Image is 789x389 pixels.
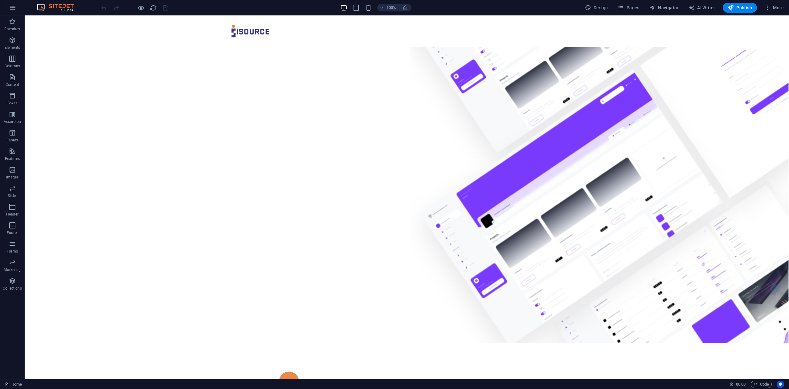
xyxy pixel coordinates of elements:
p: Columns [5,64,20,69]
h6: 100% [386,4,396,11]
button: Navigator [647,3,681,13]
p: Marketing [4,267,21,272]
span: AI Writer [689,5,715,11]
p: Footer [7,230,18,235]
p: Header [6,212,18,217]
button: Pages [615,3,642,13]
span: Design [585,5,608,11]
span: Navigator [649,5,679,11]
span: More [764,5,784,11]
p: Favorites [4,27,20,31]
p: Accordion [4,119,21,124]
span: Pages [618,5,639,11]
button: Publish [723,3,757,13]
button: Design [583,3,611,13]
h6: Session time [730,381,746,388]
i: Reload page [150,4,157,11]
span: Code [754,381,769,388]
i: On resize automatically adjust zoom level to fit chosen device. [403,5,408,10]
button: AI Writer [686,3,718,13]
img: Editor Logo [35,4,82,11]
a: Click to cancel selection. Double-click to open Pages [5,381,22,388]
button: 100% [377,4,399,11]
p: Slider [8,193,17,198]
span: 00 00 [736,381,746,388]
p: Images [6,175,19,180]
p: Tables [7,138,18,143]
span: : [740,382,741,387]
p: Forms [7,249,18,254]
p: Boxes [7,101,18,106]
button: More [762,3,786,13]
button: reload [149,4,157,11]
p: Collections [3,286,22,291]
p: Content [6,82,19,87]
div: Design (Ctrl+Alt+Y) [583,3,611,13]
button: Usercentrics [777,381,784,388]
p: Elements [5,45,20,50]
button: Code [751,381,772,388]
span: Publish [728,5,752,11]
button: Click here to leave preview mode and continue editing [137,4,145,11]
p: Features [5,156,20,161]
